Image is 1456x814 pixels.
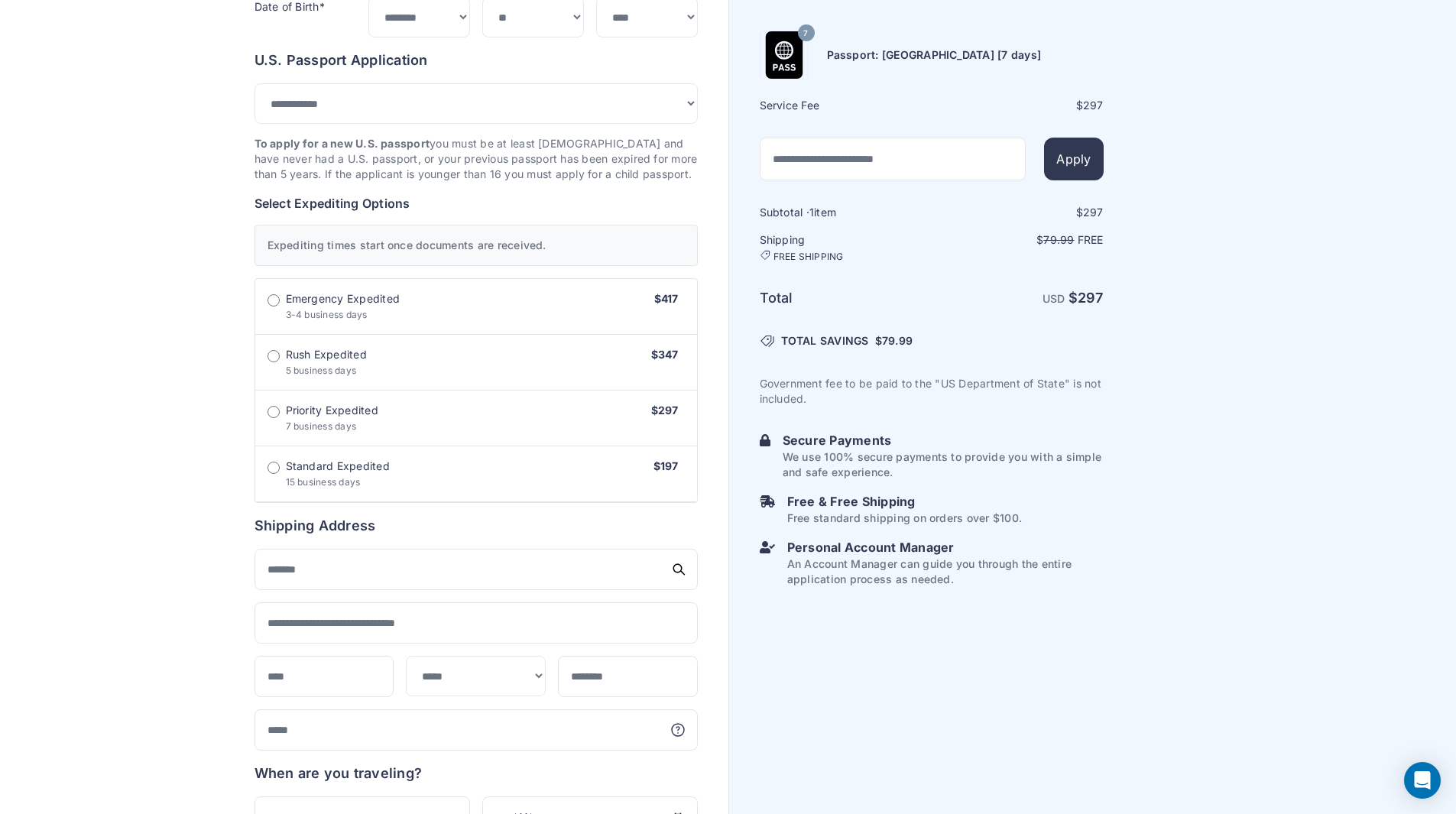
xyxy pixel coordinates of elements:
h6: Total [760,287,930,309]
h6: Shipping [760,232,930,263]
span: $347 [651,348,679,361]
h6: Free & Free Shipping [787,492,1022,511]
h6: When are you traveling? [255,763,423,784]
strong: To apply for a new U.S. passport [255,137,430,150]
span: Standard Expedited [286,459,390,474]
div: Open Intercom Messenger [1404,762,1441,799]
span: TOTAL SAVINGS [781,333,869,349]
span: 79.99 [882,334,913,347]
span: $ [875,333,913,349]
span: 7 business days [286,420,357,432]
div: Expediting times start once documents are received. [255,225,698,266]
span: FREE SHIPPING [773,251,844,263]
span: 297 [1083,206,1104,219]
span: Emergency Expedited [286,291,400,306]
span: 3-4 business days [286,309,368,320]
h6: Service Fee [760,98,930,113]
svg: More information [670,722,686,738]
p: you must be at least [DEMOGRAPHIC_DATA] and have never had a U.S. passport, or your previous pass... [255,136,698,182]
p: We use 100% secure payments to provide you with a simple and safe experience. [783,449,1104,480]
strong: $ [1068,290,1104,306]
span: 5 business days [286,365,357,376]
h6: Passport: [GEOGRAPHIC_DATA] [7 days] [827,47,1042,63]
h6: Select Expediting Options [255,194,698,212]
img: Product Name [760,31,808,79]
h6: Personal Account Manager [787,538,1104,556]
p: $ [933,232,1104,248]
p: Free standard shipping on orders over $100. [787,511,1022,526]
span: USD [1043,292,1065,305]
span: Free [1078,233,1104,246]
span: 297 [1078,290,1104,306]
h6: Secure Payments [783,431,1104,449]
span: Priority Expedited [286,403,378,418]
h6: U.S. Passport Application [255,50,698,71]
span: $417 [654,292,679,305]
span: 1 [809,206,814,219]
span: Rush Expedited [286,347,367,362]
span: 79.99 [1043,233,1074,246]
span: 15 business days [286,476,361,488]
p: An Account Manager can guide you through the entire application process as needed. [787,556,1104,587]
span: $297 [651,404,679,417]
h6: Shipping Address [255,515,698,537]
p: Government fee to be paid to the "US Department of State" is not included. [760,376,1104,407]
div: $ [933,205,1104,220]
span: $197 [653,459,679,472]
span: 7 [803,23,808,43]
span: 297 [1083,99,1104,112]
h6: Subtotal · item [760,205,930,220]
div: $ [933,98,1104,113]
button: Apply [1044,138,1103,180]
